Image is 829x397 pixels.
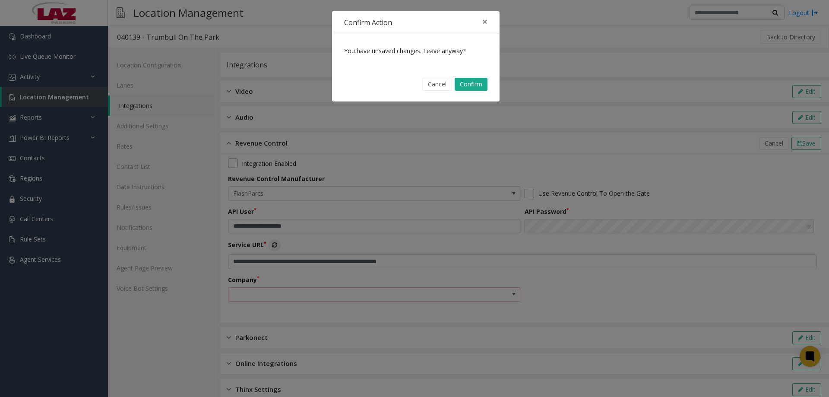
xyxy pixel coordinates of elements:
h4: Confirm Action [344,17,392,28]
button: Confirm [455,78,487,91]
button: Cancel [422,78,452,91]
div: You have unsaved changes. Leave anyway? [332,34,500,67]
span: × [482,16,487,28]
button: Close [476,11,494,32]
